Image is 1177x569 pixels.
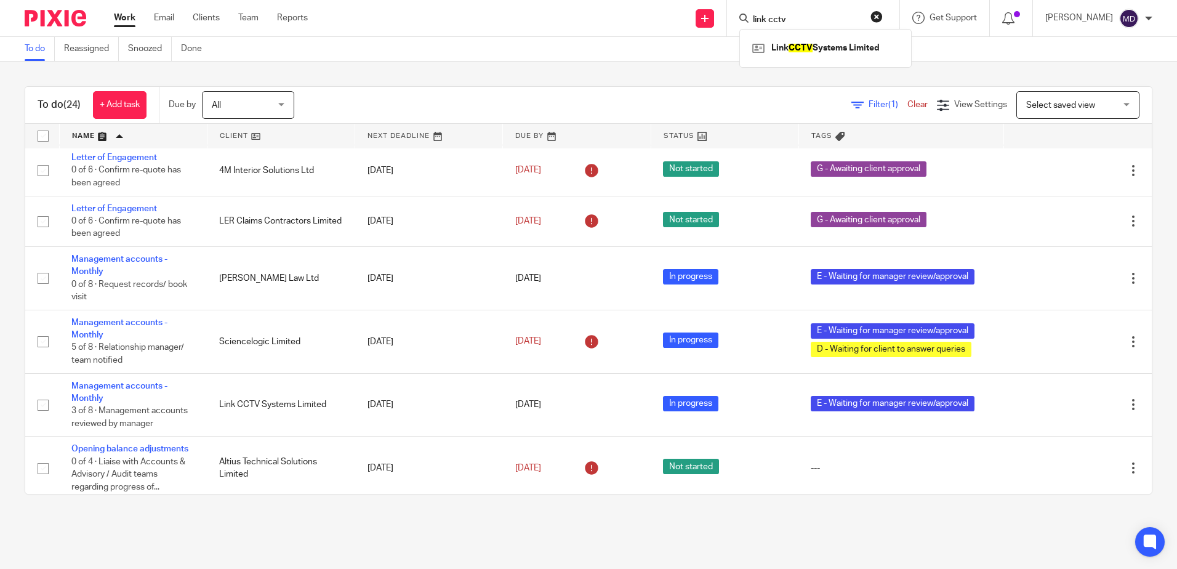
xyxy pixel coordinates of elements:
[71,382,167,403] a: Management accounts - Monthly
[811,342,971,357] span: D - Waiting for client to answer queries
[71,204,157,213] a: Letter of Engagement
[1119,9,1139,28] img: svg%3E
[515,464,541,472] span: [DATE]
[515,274,541,283] span: [DATE]
[663,269,718,284] span: In progress
[63,100,81,110] span: (24)
[212,101,221,110] span: All
[1026,101,1095,110] span: Select saved view
[93,91,147,119] a: + Add task
[238,12,259,24] a: Team
[71,445,188,453] a: Opening balance adjustments
[515,337,541,346] span: [DATE]
[811,396,974,411] span: E - Waiting for manager review/approval
[355,145,503,196] td: [DATE]
[355,373,503,437] td: [DATE]
[663,459,719,474] span: Not started
[663,333,718,348] span: In progress
[811,161,926,177] span: G - Awaiting client approval
[355,310,503,373] td: [DATE]
[207,196,355,246] td: LER Claims Contractors Limited
[64,37,119,61] a: Reassigned
[71,280,187,302] span: 0 of 8 · Request records/ book visit
[355,247,503,310] td: [DATE]
[515,166,541,175] span: [DATE]
[181,37,211,61] a: Done
[811,212,926,227] span: G - Awaiting client approval
[169,99,196,111] p: Due by
[355,196,503,246] td: [DATE]
[663,212,719,227] span: Not started
[207,310,355,373] td: Sciencelogic Limited
[71,458,185,491] span: 0 of 4 · Liaise with Accounts & Advisory / Audit teams regarding progress of...
[71,318,167,339] a: Management accounts - Monthly
[907,100,928,109] a: Clear
[811,462,991,474] div: ---
[71,344,184,365] span: 5 of 8 · Relationship manager/ team notified
[25,10,86,26] img: Pixie
[38,99,81,111] h1: To do
[663,396,718,411] span: In progress
[207,373,355,437] td: Link CCTV Systems Limited
[114,12,135,24] a: Work
[515,400,541,409] span: [DATE]
[207,247,355,310] td: [PERSON_NAME] Law Ltd
[888,100,898,109] span: (1)
[811,269,974,284] span: E - Waiting for manager review/approval
[71,217,181,238] span: 0 of 6 · Confirm re-quote has been agreed
[207,145,355,196] td: 4M Interior Solutions Ltd
[954,100,1007,109] span: View Settings
[870,10,883,23] button: Clear
[355,437,503,500] td: [DATE]
[663,161,719,177] span: Not started
[869,100,907,109] span: Filter
[930,14,977,22] span: Get Support
[154,12,174,24] a: Email
[71,255,167,276] a: Management accounts - Monthly
[752,15,862,26] input: Search
[811,132,832,139] span: Tags
[811,323,974,339] span: E - Waiting for manager review/approval
[71,166,181,188] span: 0 of 6 · Confirm re-quote has been agreed
[193,12,220,24] a: Clients
[1045,12,1113,24] p: [PERSON_NAME]
[207,437,355,500] td: Altius Technical Solutions Limited
[71,407,188,429] span: 3 of 8 · Management accounts reviewed by manager
[128,37,172,61] a: Snoozed
[25,37,55,61] a: To do
[515,217,541,225] span: [DATE]
[71,153,157,162] a: Letter of Engagement
[277,12,308,24] a: Reports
